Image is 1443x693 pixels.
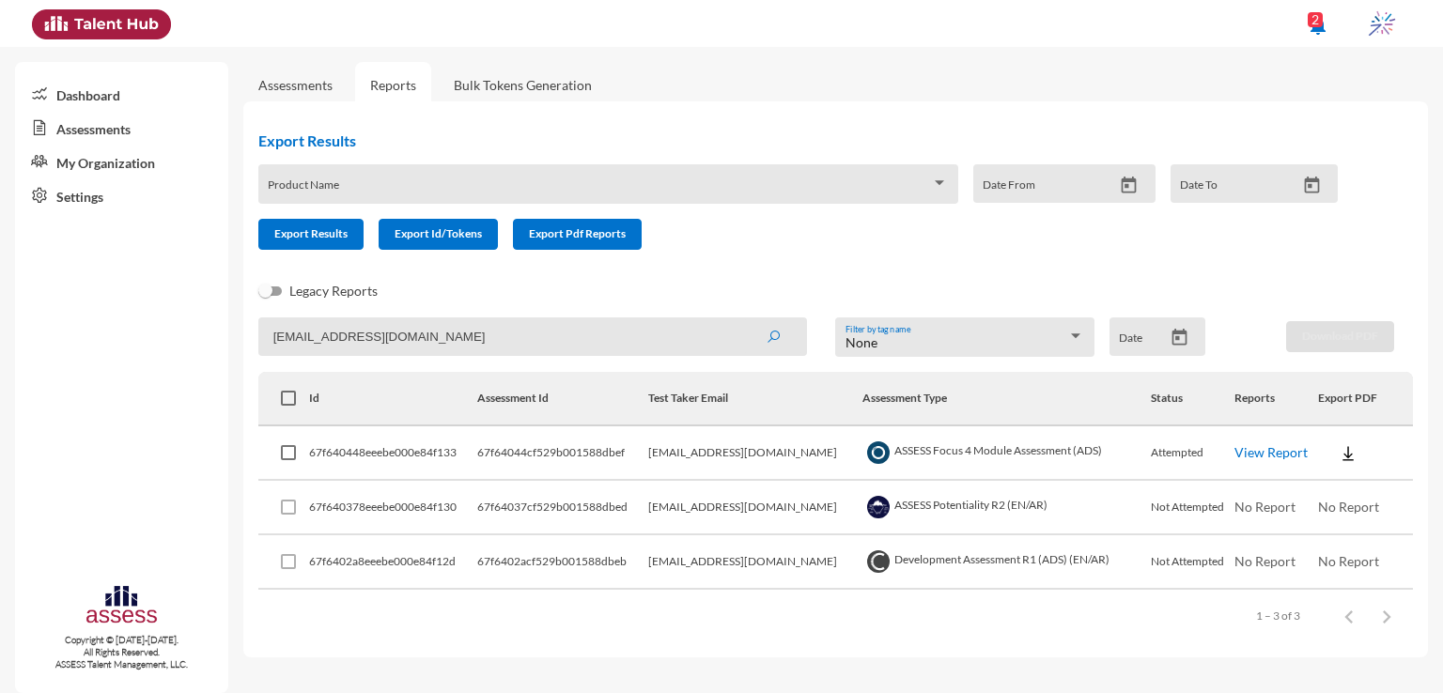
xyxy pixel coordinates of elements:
[1286,321,1394,352] button: Download PDF
[648,372,863,426] th: Test Taker Email
[395,226,482,240] span: Export Id/Tokens
[1163,328,1196,347] button: Open calendar
[1318,499,1379,515] span: No Report
[477,372,648,426] th: Assessment Id
[309,426,476,481] td: 67f640448eeebe000e84f133
[289,280,378,302] span: Legacy Reports
[1112,176,1145,195] button: Open calendar
[309,535,476,590] td: 67f6402a8eeebe000e84f12d
[529,226,626,240] span: Export Pdf Reports
[274,226,348,240] span: Export Results
[1318,553,1379,569] span: No Report
[258,590,1413,642] mat-paginator: Select page
[1151,481,1234,535] td: Not Attempted
[15,111,228,145] a: Assessments
[648,535,863,590] td: [EMAIL_ADDRESS][DOMAIN_NAME]
[1302,329,1378,343] span: Download PDF
[862,535,1151,590] td: Development Assessment R1 (ADS) (EN/AR)
[1234,553,1296,569] span: No Report
[355,62,431,108] a: Reports
[1151,426,1234,481] td: Attempted
[258,219,364,250] button: Export Results
[15,77,228,111] a: Dashboard
[477,426,648,481] td: 67f64044cf529b001588dbef
[846,334,877,350] span: None
[1234,444,1308,460] a: View Report
[1234,499,1296,515] span: No Report
[1234,372,1318,426] th: Reports
[1151,535,1234,590] td: Not Attempted
[648,426,863,481] td: [EMAIL_ADDRESS][DOMAIN_NAME]
[1296,176,1328,195] button: Open calendar
[258,131,1353,149] h2: Export Results
[1368,597,1405,635] button: Next page
[862,372,1151,426] th: Assessment Type
[309,481,476,535] td: 67f640378eeebe000e84f130
[258,77,333,93] a: Assessments
[379,219,498,250] button: Export Id/Tokens
[439,62,607,108] a: Bulk Tokens Generation
[477,481,648,535] td: 67f64037cf529b001588dbed
[862,481,1151,535] td: ASSESS Potentiality R2 (EN/AR)
[15,634,228,670] p: Copyright © [DATE]-[DATE]. All Rights Reserved. ASSESS Talent Management, LLC.
[1330,597,1368,635] button: Previous page
[513,219,642,250] button: Export Pdf Reports
[862,426,1151,481] td: ASSESS Focus 4 Module Assessment (ADS)
[648,481,863,535] td: [EMAIL_ADDRESS][DOMAIN_NAME]
[309,372,476,426] th: Id
[15,145,228,178] a: My Organization
[1151,372,1234,426] th: Status
[1308,12,1323,27] div: 2
[15,178,228,212] a: Settings
[477,535,648,590] td: 67f6402acf529b001588dbeb
[1256,608,1300,623] div: 1 – 3 of 3
[85,583,159,629] img: assesscompany-logo.png
[258,317,807,356] input: Search by name, token, assessment type, etc.
[1318,372,1413,426] th: Export PDF
[1307,14,1329,37] mat-icon: notifications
